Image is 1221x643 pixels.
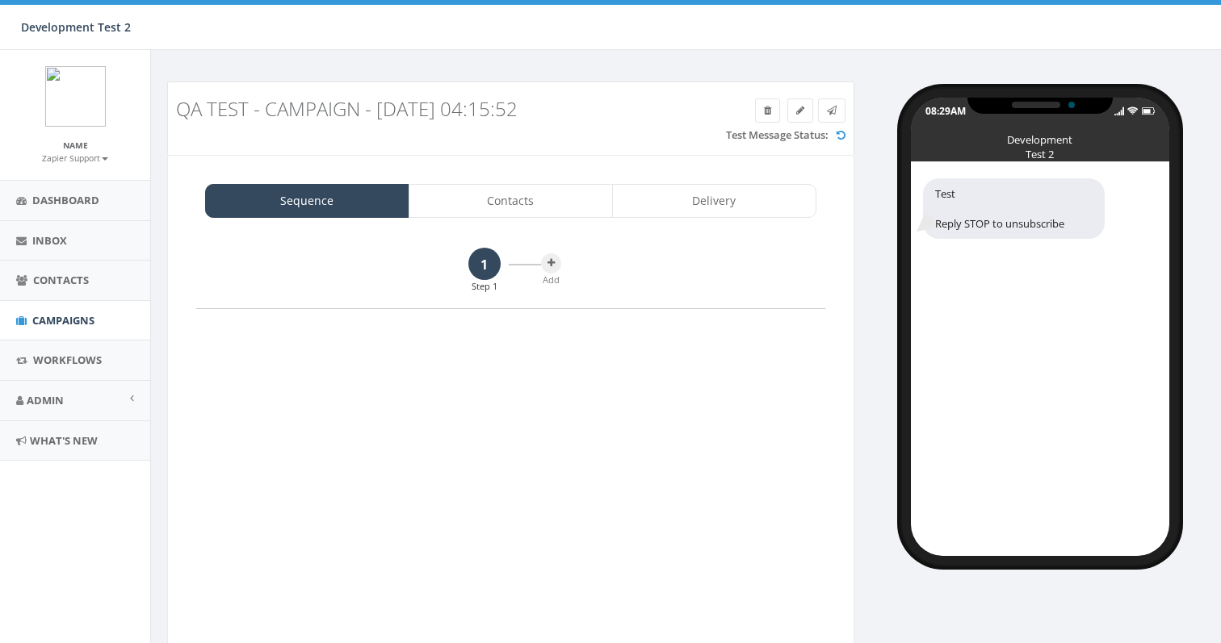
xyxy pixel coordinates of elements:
[63,140,88,151] small: Name
[32,313,94,328] span: Campaigns
[764,103,771,117] span: Delete Campaign
[33,273,89,287] span: Contacts
[541,253,561,273] button: Add Step
[796,103,804,117] span: Edit Campaign
[176,98,672,119] h3: QA Test - Campaign - [DATE] 04:15:52
[205,184,409,218] a: Sequence
[32,233,67,248] span: Inbox
[925,104,966,118] div: 08:29AM
[409,184,613,218] a: Contacts
[472,280,497,293] div: Step 1
[32,193,99,207] span: Dashboard
[827,103,837,117] span: Send Test Message
[468,248,501,280] a: 1
[21,19,131,35] span: Development Test 2
[612,184,816,218] a: Delivery
[726,127,829,143] label: Test Message Status:
[42,150,108,165] a: Zapier Support
[541,273,561,286] div: Add
[27,393,64,407] span: Admin
[1000,132,1080,140] div: Development Test 2
[42,152,108,164] small: Zapier Support
[923,178,1105,240] div: Test Reply STOP to unsubscribe
[30,433,98,448] span: What's New
[33,353,102,367] span: Workflows
[45,66,106,127] img: logo.png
